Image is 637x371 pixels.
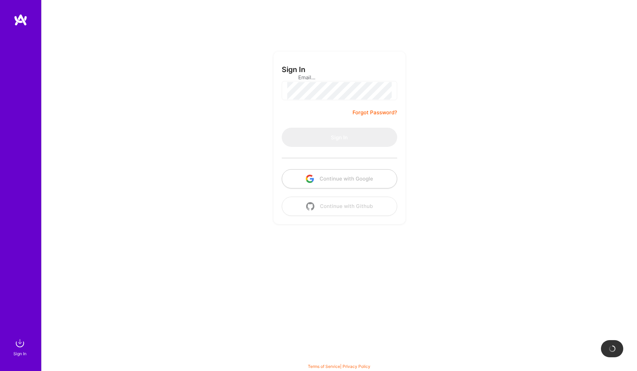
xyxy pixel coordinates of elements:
div: © 2025 ATeams Inc., All rights reserved. [41,350,637,368]
a: Forgot Password? [353,108,397,117]
button: Continue with Github [282,197,397,216]
img: sign in [13,336,27,350]
img: loading [607,344,616,353]
img: logo [14,14,27,26]
h3: Sign In [282,65,305,74]
a: Privacy Policy [343,364,370,369]
div: Sign In [13,350,26,357]
span: | [308,364,370,369]
input: Email... [298,69,381,86]
button: Continue with Google [282,169,397,188]
a: sign inSign In [14,336,27,357]
img: icon [306,202,314,210]
img: icon [306,175,314,183]
button: Sign In [282,128,397,147]
a: Terms of Service [308,364,340,369]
